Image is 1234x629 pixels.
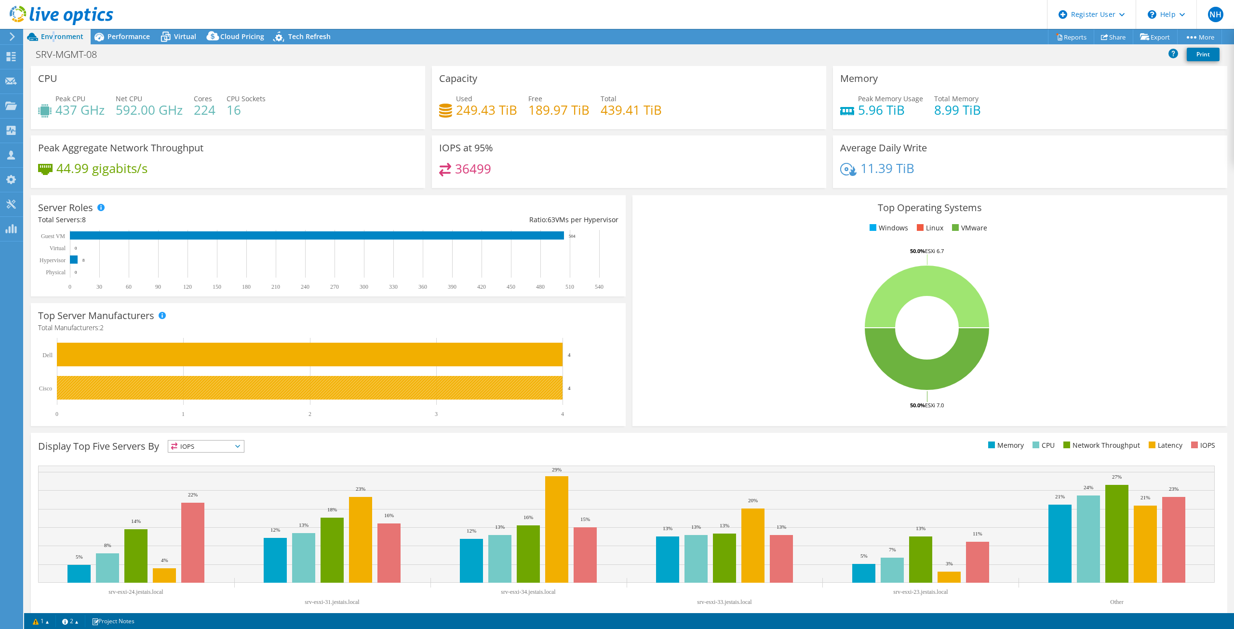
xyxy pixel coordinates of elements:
text: 0 [75,246,77,251]
text: 5% [76,554,83,560]
text: 29% [552,467,562,472]
text: 510 [565,283,574,290]
text: 23% [356,486,365,492]
div: Total Servers: [38,214,328,225]
text: 60 [126,283,132,290]
text: 120 [183,283,192,290]
text: 3% [946,561,953,566]
text: Virtual [50,245,66,252]
span: Used [456,94,472,103]
text: 7% [889,547,896,552]
h3: IOPS at 95% [439,143,493,153]
text: Guest VM [41,233,65,240]
text: Other [1110,599,1123,605]
tspan: ESXi 6.7 [925,247,944,254]
h3: Server Roles [38,202,93,213]
h4: 249.43 TiB [456,105,517,115]
h4: 36499 [455,163,491,174]
text: 2 [308,411,311,417]
text: 4 [561,411,564,417]
span: 8 [82,215,86,224]
text: 240 [301,283,309,290]
text: 1 [182,411,185,417]
text: 0 [55,411,58,417]
h4: 16 [227,105,266,115]
text: 5% [860,553,868,559]
h4: Total Manufacturers: [38,322,618,333]
text: srv-esxi-24.jestais.local [108,589,163,595]
text: 210 [271,283,280,290]
text: 450 [507,283,515,290]
text: 21% [1055,494,1065,499]
text: Dell [42,352,53,359]
h4: 592.00 GHz [116,105,183,115]
text: 23% [1169,486,1179,492]
h4: 437 GHz [55,105,105,115]
span: Peak Memory Usage [858,94,923,103]
text: 13% [916,525,925,531]
text: Hypervisor [40,257,66,264]
span: 2 [100,323,104,332]
h4: 44.99 gigabits/s [56,163,148,174]
text: 15% [580,516,590,522]
h4: 8.99 TiB [934,105,981,115]
span: 63 [548,215,555,224]
a: Export [1133,29,1178,44]
text: Cisco [39,385,52,392]
li: Linux [914,223,943,233]
text: 504 [569,234,576,239]
text: 420 [477,283,486,290]
text: srv-esxi-34.jestais.local [501,589,556,595]
text: srv-esxi-31.jestais.local [305,599,360,605]
a: More [1177,29,1222,44]
text: 12% [467,528,476,534]
span: Total Memory [934,94,979,103]
text: 0 [75,270,77,275]
text: 4 [568,352,571,358]
h3: Memory [840,73,878,84]
text: 540 [595,283,604,290]
text: 22% [188,492,198,497]
span: Peak CPU [55,94,85,103]
text: 27% [1112,474,1122,480]
text: 11% [973,531,982,536]
span: Total [601,94,617,103]
text: 390 [448,283,456,290]
span: Performance [107,32,150,41]
li: IOPS [1189,440,1215,451]
text: 24% [1084,484,1093,490]
text: 30 [96,283,102,290]
h3: Capacity [439,73,477,84]
text: 16% [384,512,394,518]
text: Physical [46,269,66,276]
a: 2 [55,615,85,627]
li: CPU [1030,440,1055,451]
li: VMware [950,223,987,233]
text: 4% [161,557,168,563]
span: Virtual [174,32,196,41]
text: 14% [131,518,141,524]
a: Project Notes [85,615,141,627]
text: 12% [270,527,280,533]
span: Net CPU [116,94,142,103]
text: 180 [242,283,251,290]
a: Share [1094,29,1133,44]
text: 300 [360,283,368,290]
li: Memory [986,440,1024,451]
text: 330 [389,283,398,290]
text: 4 [568,385,571,391]
text: 13% [777,524,786,530]
tspan: 50.0% [910,401,925,409]
text: 270 [330,283,339,290]
text: 16% [523,514,533,520]
a: Print [1187,48,1220,61]
text: 3 [435,411,438,417]
text: 360 [418,283,427,290]
span: CPU Sockets [227,94,266,103]
text: 0 [68,283,71,290]
svg: \n [1148,10,1156,19]
text: 150 [213,283,221,290]
text: 480 [536,283,545,290]
text: 13% [663,525,672,531]
text: 8% [104,542,111,548]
